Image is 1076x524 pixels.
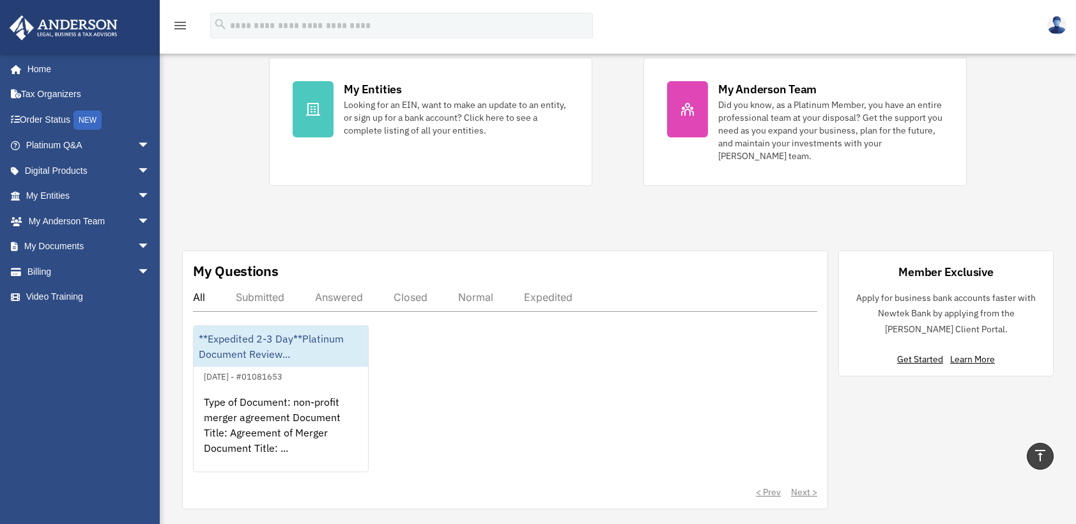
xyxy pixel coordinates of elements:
[6,15,121,40] img: Anderson Advisors Platinum Portal
[137,259,163,285] span: arrow_drop_down
[344,81,401,97] div: My Entities
[137,183,163,210] span: arrow_drop_down
[137,208,163,235] span: arrow_drop_down
[718,98,943,162] div: Did you know, as a Platinum Member, you have an entire professional team at your disposal? Get th...
[1047,16,1066,35] img: User Pic
[137,158,163,184] span: arrow_drop_down
[9,183,169,209] a: My Entitiesarrow_drop_down
[9,259,169,284] a: Billingarrow_drop_down
[137,234,163,260] span: arrow_drop_down
[394,291,427,304] div: Closed
[9,158,169,183] a: Digital Productsarrow_drop_down
[898,264,993,280] div: Member Exclusive
[458,291,493,304] div: Normal
[849,290,1043,337] p: Apply for business bank accounts faster with Newtek Bank by applying from the [PERSON_NAME] Clien...
[9,56,163,82] a: Home
[9,133,169,158] a: Platinum Q&Aarrow_drop_down
[194,369,293,382] div: [DATE] - #01081653
[269,58,592,186] a: My Entities Looking for an EIN, want to make an update to an entity, or sign up for a bank accoun...
[897,353,948,365] a: Get Started
[9,284,169,310] a: Video Training
[213,17,227,31] i: search
[73,111,102,130] div: NEW
[173,22,188,33] a: menu
[194,384,368,484] div: Type of Document: non-profit merger agreement Document Title: Agreement of Merger Document Title:...
[1027,443,1054,470] a: vertical_align_top
[643,58,967,186] a: My Anderson Team Did you know, as a Platinum Member, you have an entire professional team at your...
[9,234,169,259] a: My Documentsarrow_drop_down
[173,18,188,33] i: menu
[193,261,279,281] div: My Questions
[193,325,369,472] a: **Expedited 2-3 Day**Platinum Document Review...[DATE] - #01081653Type of Document: non-profit me...
[9,107,169,133] a: Order StatusNEW
[1033,448,1048,463] i: vertical_align_top
[193,291,205,304] div: All
[524,291,573,304] div: Expedited
[950,353,995,365] a: Learn More
[315,291,363,304] div: Answered
[344,98,569,137] div: Looking for an EIN, want to make an update to an entity, or sign up for a bank account? Click her...
[9,208,169,234] a: My Anderson Teamarrow_drop_down
[718,81,817,97] div: My Anderson Team
[236,291,284,304] div: Submitted
[137,133,163,159] span: arrow_drop_down
[194,326,368,367] div: **Expedited 2-3 Day**Platinum Document Review...
[9,82,169,107] a: Tax Organizers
